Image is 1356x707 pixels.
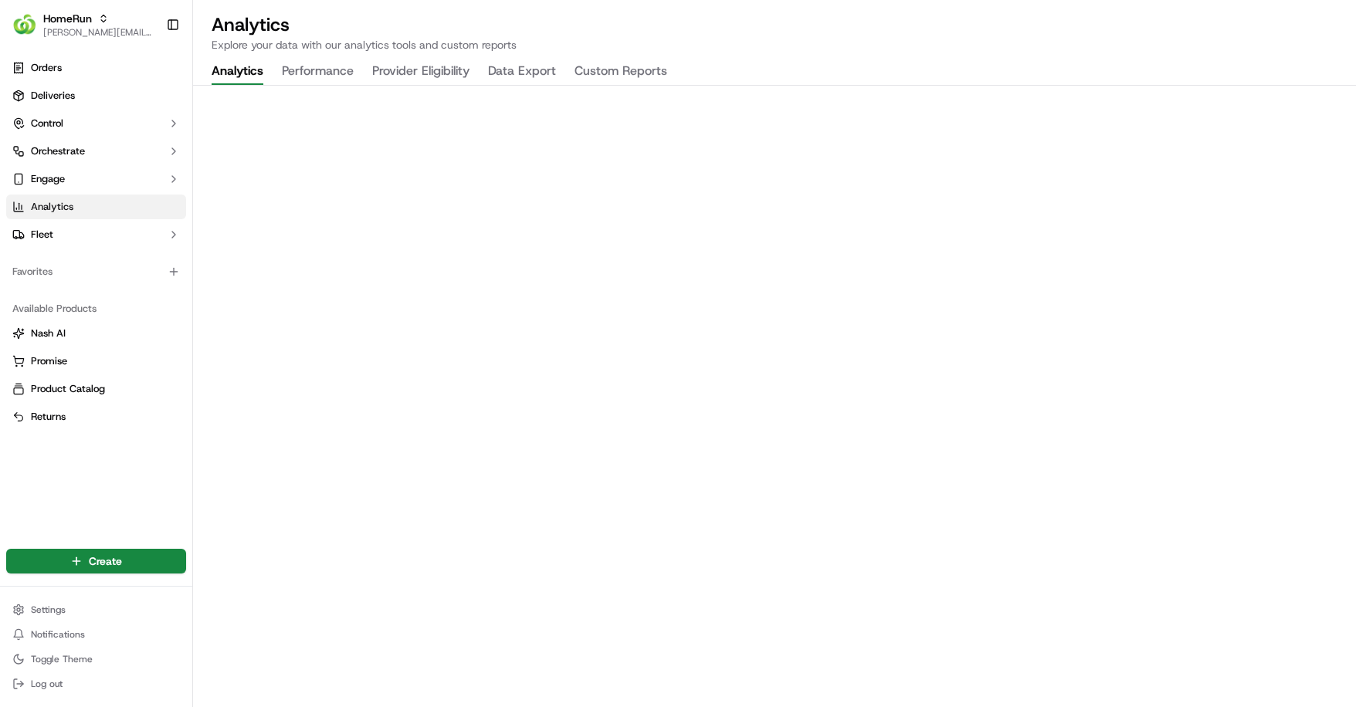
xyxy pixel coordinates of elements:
[31,678,63,690] span: Log out
[6,222,186,247] button: Fleet
[31,382,105,396] span: Product Catalog
[6,139,186,164] button: Orchestrate
[31,144,85,158] span: Orchestrate
[31,653,93,665] span: Toggle Theme
[43,11,92,26] button: HomeRun
[89,553,122,569] span: Create
[6,111,186,136] button: Control
[6,648,186,670] button: Toggle Theme
[6,56,186,80] a: Orders
[12,382,180,396] a: Product Catalog
[43,26,154,39] button: [PERSON_NAME][EMAIL_ADDRESS][DOMAIN_NAME]
[6,404,186,429] button: Returns
[31,410,66,424] span: Returns
[212,37,1337,52] p: Explore your data with our analytics tools and custom reports
[193,86,1356,707] iframe: Analytics
[6,259,186,284] div: Favorites
[12,410,180,424] a: Returns
[6,349,186,374] button: Promise
[6,624,186,645] button: Notifications
[31,172,65,186] span: Engage
[6,599,186,621] button: Settings
[488,59,556,85] button: Data Export
[575,59,667,85] button: Custom Reports
[31,326,66,340] span: Nash AI
[12,12,37,37] img: HomeRun
[6,321,186,346] button: Nash AI
[6,83,186,108] a: Deliveries
[212,12,1337,37] h2: Analytics
[6,377,186,401] button: Product Catalog
[6,549,186,573] button: Create
[31,228,53,242] span: Fleet
[12,326,180,340] a: Nash AI
[6,296,186,321] div: Available Products
[6,167,186,191] button: Engage
[12,354,180,368] a: Promise
[282,59,354,85] button: Performance
[31,354,67,368] span: Promise
[212,59,263,85] button: Analytics
[31,117,63,130] span: Control
[31,628,85,641] span: Notifications
[31,200,73,214] span: Analytics
[31,604,66,616] span: Settings
[6,6,160,43] button: HomeRunHomeRun[PERSON_NAME][EMAIL_ADDRESS][DOMAIN_NAME]
[31,89,75,103] span: Deliveries
[372,59,470,85] button: Provider Eligibility
[31,61,62,75] span: Orders
[6,673,186,695] button: Log out
[6,195,186,219] a: Analytics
